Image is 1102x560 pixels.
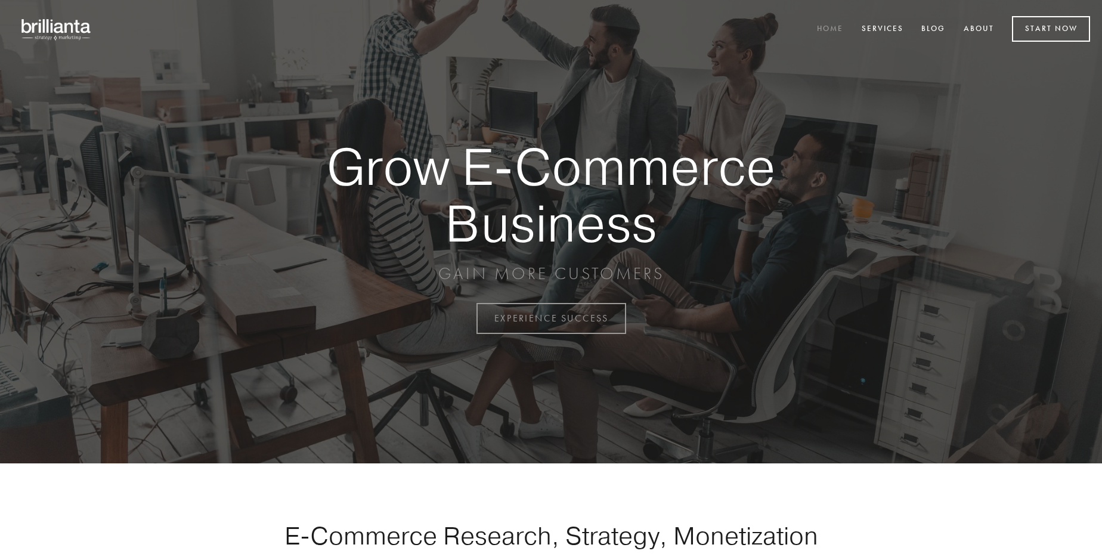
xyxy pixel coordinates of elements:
p: GAIN MORE CUSTOMERS [285,263,817,284]
a: Home [809,20,851,39]
img: brillianta - research, strategy, marketing [12,12,101,47]
a: Services [854,20,911,39]
a: EXPERIENCE SUCCESS [476,303,626,334]
a: About [956,20,1002,39]
h1: E-Commerce Research, Strategy, Monetization [247,521,855,550]
a: Start Now [1012,16,1090,42]
strong: Grow E-Commerce Business [285,138,817,251]
a: Blog [914,20,953,39]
